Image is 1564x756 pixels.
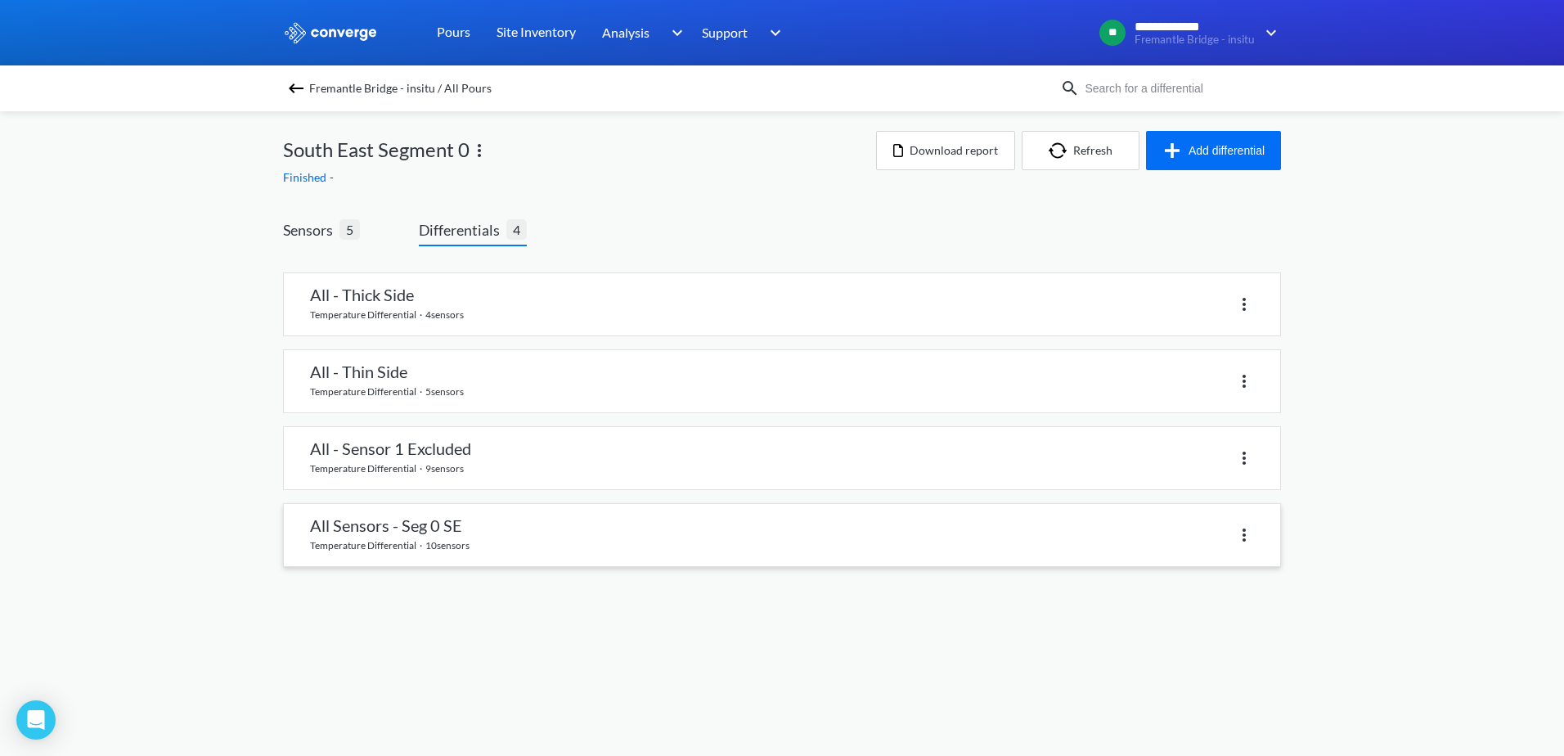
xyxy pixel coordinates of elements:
[602,22,649,43] span: Analysis
[283,22,378,43] img: logo_ewhite.svg
[893,144,903,157] img: icon-file.svg
[1234,525,1254,545] img: more.svg
[1146,131,1281,170] button: Add differential
[702,22,748,43] span: Support
[506,219,527,240] span: 4
[1135,34,1255,46] span: Fremantle Bridge - insitu
[1162,141,1189,160] img: icon-plus.svg
[876,131,1015,170] button: Download report
[1234,295,1254,314] img: more.svg
[16,700,56,740] div: Open Intercom Messenger
[759,23,785,43] img: downArrow.svg
[283,218,339,241] span: Sensors
[286,79,306,98] img: backspace.svg
[1234,371,1254,391] img: more.svg
[661,23,687,43] img: downArrow.svg
[283,134,470,165] span: South East Segment 0
[470,141,489,160] img: more.svg
[1234,448,1254,468] img: more.svg
[1255,23,1281,43] img: downArrow.svg
[330,170,337,184] span: -
[1022,131,1139,170] button: Refresh
[1080,79,1278,97] input: Search for a differential
[309,77,492,100] span: Fremantle Bridge - insitu / All Pours
[283,170,330,184] span: Finished
[419,218,506,241] span: Differentials
[1049,142,1073,159] img: icon-refresh.svg
[1060,79,1080,98] img: icon-search.svg
[339,219,360,240] span: 5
